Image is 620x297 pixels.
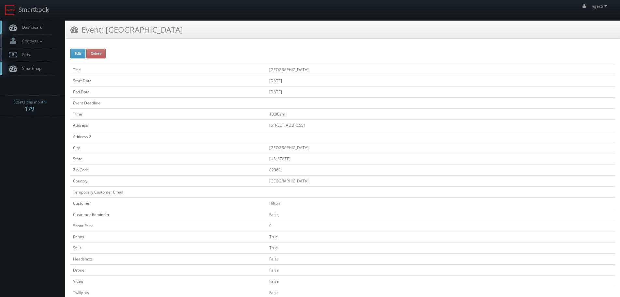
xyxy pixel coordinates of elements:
span: Bids [19,52,30,57]
td: End Date [70,86,267,97]
td: Video [70,276,267,287]
td: False [267,209,615,220]
strong: 179 [24,105,34,113]
td: [GEOGRAPHIC_DATA] [267,142,615,153]
td: Customer Reminder [70,209,267,220]
td: True [267,242,615,253]
td: Customer [70,198,267,209]
td: [US_STATE] [267,153,615,164]
td: Hilton [267,198,615,209]
td: Start Date [70,75,267,86]
td: False [267,254,615,265]
span: Contacts [19,38,44,44]
img: smartbook-logo.png [5,5,15,15]
td: Address [70,120,267,131]
td: [DATE] [267,75,615,86]
span: Dashboard [19,24,42,30]
td: State [70,153,267,164]
button: Edit [70,49,85,58]
span: ngarti [592,3,609,9]
td: [GEOGRAPHIC_DATA] [267,64,615,75]
td: True [267,231,615,242]
span: Events this month [13,99,46,105]
td: Address 2 [70,131,267,142]
td: Event Deadline [70,98,267,109]
td: Drone [70,265,267,276]
td: Zip Code [70,164,267,175]
td: 10:00am [267,109,615,120]
h3: Event: [GEOGRAPHIC_DATA] [70,24,183,35]
td: Stills [70,242,267,253]
td: [GEOGRAPHIC_DATA] [267,176,615,187]
td: [STREET_ADDRESS] [267,120,615,131]
td: Shoot Price [70,220,267,231]
td: Panos [70,231,267,242]
td: Title [70,64,267,75]
td: Country [70,176,267,187]
td: Time [70,109,267,120]
td: [DATE] [267,86,615,97]
td: Headshots [70,254,267,265]
button: Delete [86,49,106,58]
td: False [267,265,615,276]
td: 0 [267,220,615,231]
td: 02360 [267,164,615,175]
span: Smartmap [19,66,41,71]
td: False [267,276,615,287]
td: City [70,142,267,153]
td: Temporary Customer Email [70,187,267,198]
